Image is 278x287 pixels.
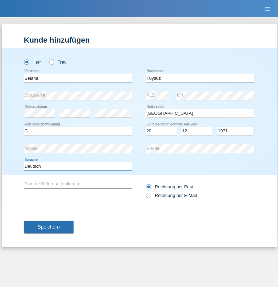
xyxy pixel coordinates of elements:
[261,7,275,11] a: menu
[24,59,29,64] input: Herr
[146,184,151,193] input: Rechnung per Post
[146,193,197,198] label: Rechnung per E-Mail
[49,59,67,65] label: Frau
[24,59,41,65] label: Herr
[38,224,60,230] span: Speichern
[24,36,254,44] h1: Kunde hinzufügen
[146,184,193,189] label: Rechnung per Post
[146,193,151,201] input: Rechnung per E-Mail
[49,59,54,64] input: Frau
[264,5,271,12] i: menu
[24,221,74,234] button: Speichern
